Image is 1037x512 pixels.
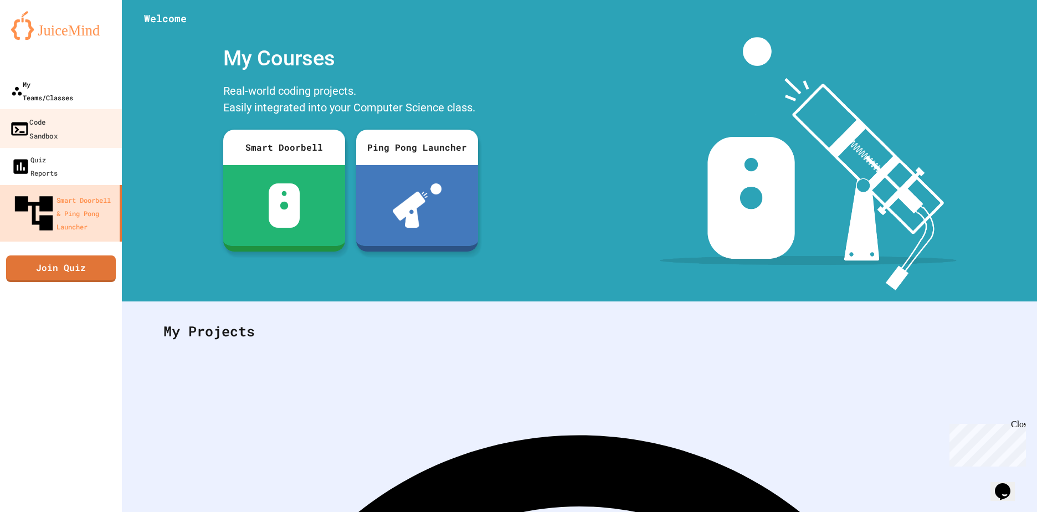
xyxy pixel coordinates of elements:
div: Smart Doorbell & Ping Pong Launcher [11,191,115,236]
div: Real-world coding projects. Easily integrated into your Computer Science class. [218,80,484,121]
div: Code Sandbox [9,115,58,142]
a: Join Quiz [6,255,116,282]
div: Ping Pong Launcher [356,130,478,165]
img: logo-orange.svg [11,11,111,40]
div: My Courses [218,37,484,80]
div: My Teams/Classes [11,78,73,104]
div: Quiz Reports [11,153,58,180]
iframe: chat widget [990,468,1026,501]
img: banner-image-my-projects.png [660,37,957,290]
img: sdb-white.svg [269,183,300,228]
iframe: chat widget [945,419,1026,467]
img: ppl-with-ball.png [393,183,442,228]
div: My Projects [152,310,1007,353]
div: Smart Doorbell [223,130,345,165]
div: Chat with us now!Close [4,4,76,70]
